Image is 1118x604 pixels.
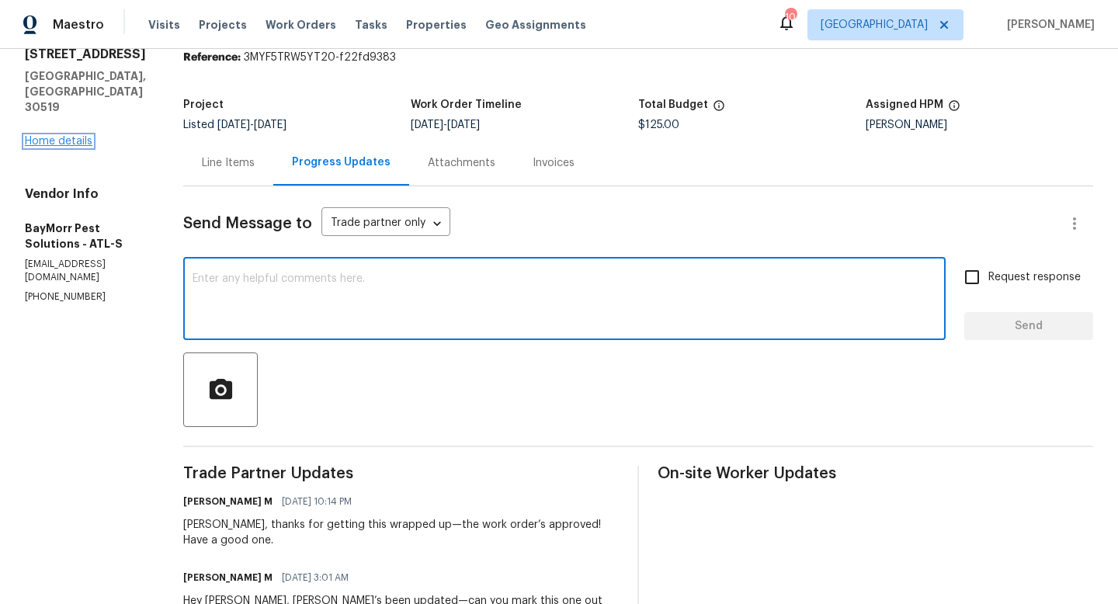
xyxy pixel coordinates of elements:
span: Work Orders [266,17,336,33]
h5: Work Order Timeline [411,99,522,110]
span: [DATE] [254,120,286,130]
span: [DATE] 10:14 PM [282,494,352,509]
div: Invoices [533,155,575,171]
h6: [PERSON_NAME] M [183,494,273,509]
span: Tasks [355,19,387,30]
span: Request response [988,269,1081,286]
span: Visits [148,17,180,33]
h5: [GEOGRAPHIC_DATA], [GEOGRAPHIC_DATA] 30519 [25,68,146,115]
span: Properties [406,17,467,33]
span: Maestro [53,17,104,33]
div: 3MYF5TRW5YT20-f22fd9383 [183,50,1093,65]
div: Progress Updates [292,154,391,170]
span: The total cost of line items that have been proposed by Opendoor. This sum includes line items th... [713,99,725,120]
span: - [411,120,480,130]
span: Send Message to [183,216,312,231]
div: [PERSON_NAME] [866,120,1093,130]
h5: Total Budget [638,99,708,110]
p: [EMAIL_ADDRESS][DOMAIN_NAME] [25,258,146,284]
span: On-site Worker Updates [658,466,1093,481]
span: [DATE] [447,120,480,130]
span: [DATE] [217,120,250,130]
h6: [PERSON_NAME] M [183,570,273,585]
h5: Assigned HPM [866,99,943,110]
a: Home details [25,136,92,147]
div: 10 [785,9,796,25]
b: Reference: [183,52,241,63]
h4: Vendor Info [25,186,146,202]
h5: Project [183,99,224,110]
span: Listed [183,120,286,130]
span: [DATE] 3:01 AM [282,570,349,585]
p: [PHONE_NUMBER] [25,290,146,304]
span: Geo Assignments [485,17,586,33]
div: Attachments [428,155,495,171]
span: [DATE] [411,120,443,130]
span: - [217,120,286,130]
div: Line Items [202,155,255,171]
h5: BayMorr Pest Solutions - ATL-S [25,220,146,252]
span: [GEOGRAPHIC_DATA] [821,17,928,33]
span: Projects [199,17,247,33]
div: [PERSON_NAME], thanks for getting this wrapped up—the work order’s approved! Have a good one. [183,517,619,548]
span: The hpm assigned to this work order. [948,99,960,120]
h2: [STREET_ADDRESS] [25,47,146,62]
div: Trade partner only [321,211,450,237]
span: $125.00 [638,120,679,130]
span: Trade Partner Updates [183,466,619,481]
span: [PERSON_NAME] [1001,17,1095,33]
